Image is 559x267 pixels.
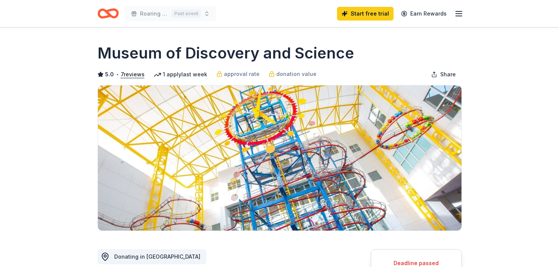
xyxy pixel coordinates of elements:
img: Image for Museum of Discovery and Science [98,85,461,231]
h1: Museum of Discovery and Science [98,43,354,64]
span: Share [440,70,456,79]
a: donation value [269,70,317,79]
div: Past event [172,9,201,18]
button: Share [425,67,462,82]
span: • [116,71,118,77]
a: approval rate [216,70,260,79]
a: Home [98,5,119,22]
span: Donating in [GEOGRAPHIC_DATA] [114,253,200,260]
span: 5.0 [105,70,114,79]
div: 1 apply last week [154,70,207,79]
span: donation value [276,70,317,79]
a: Earn Rewards [397,7,451,21]
a: Start free trial [337,7,394,21]
span: approval rate [224,70,260,79]
span: Roaring 20s Gala celebrating Community of Hope's 20th Anniversary [140,9,168,18]
button: 7reviews [121,70,145,79]
button: Roaring 20s Gala celebrating Community of Hope's 20th AnniversaryPast event [125,6,216,21]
